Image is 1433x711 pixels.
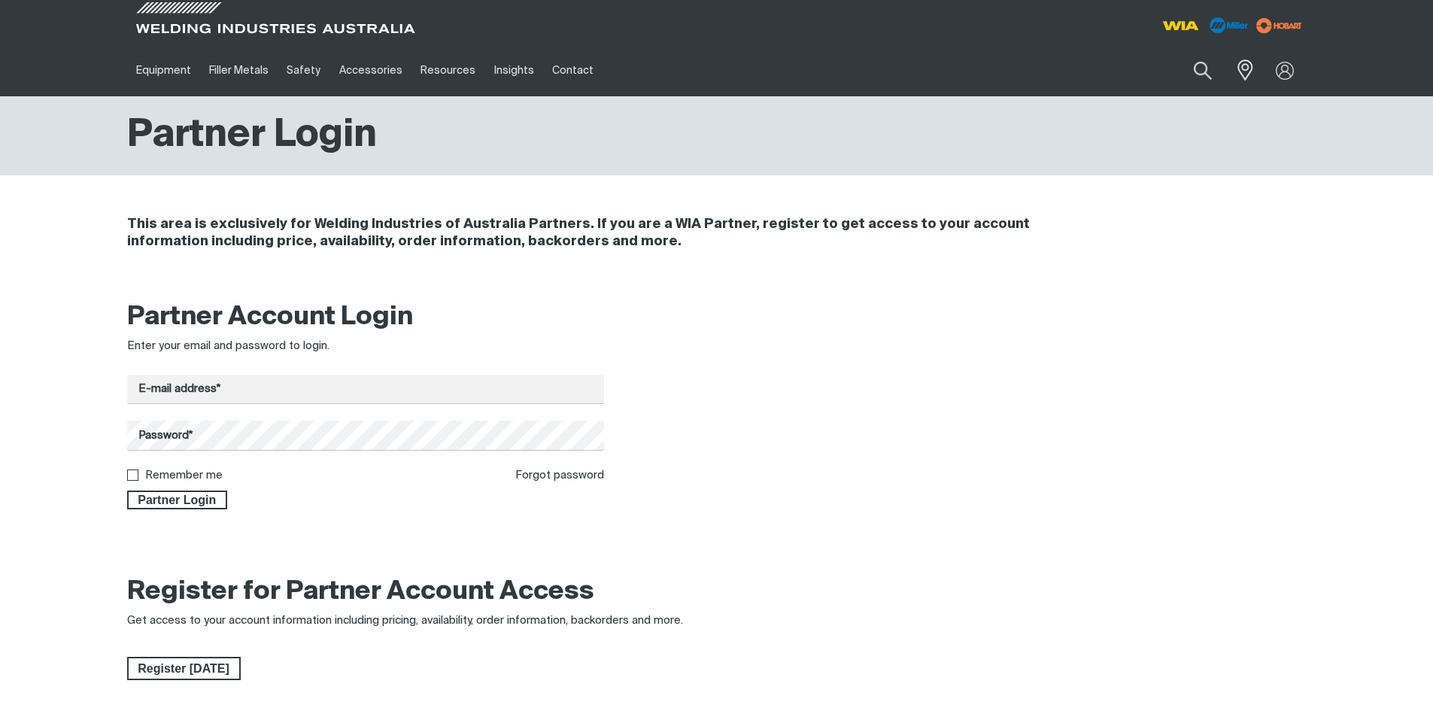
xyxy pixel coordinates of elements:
[127,657,241,681] a: Register Today
[200,44,278,96] a: Filler Metals
[127,44,200,96] a: Equipment
[1177,53,1228,88] button: Search products
[145,469,223,481] label: Remember me
[127,44,1012,96] nav: Main
[515,469,604,481] a: Forgot password
[278,44,329,96] a: Safety
[543,44,603,96] a: Contact
[1158,53,1228,88] input: Product name or item number...
[411,44,484,96] a: Resources
[484,44,542,96] a: Insights
[330,44,411,96] a: Accessories
[129,491,226,510] span: Partner Login
[127,216,1106,251] h4: This area is exclusively for Welding Industries of Australia Partners. If you are a WIA Partner, ...
[129,657,239,681] span: Register [DATE]
[1252,14,1307,37] img: miller
[127,491,228,510] button: Partner Login
[127,576,594,609] h2: Register for Partner Account Access
[127,301,605,334] h2: Partner Account Login
[127,338,605,355] div: Enter your email and password to login.
[127,111,377,160] h1: Partner Login
[127,615,683,626] span: Get access to your account information including pricing, availability, order information, backor...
